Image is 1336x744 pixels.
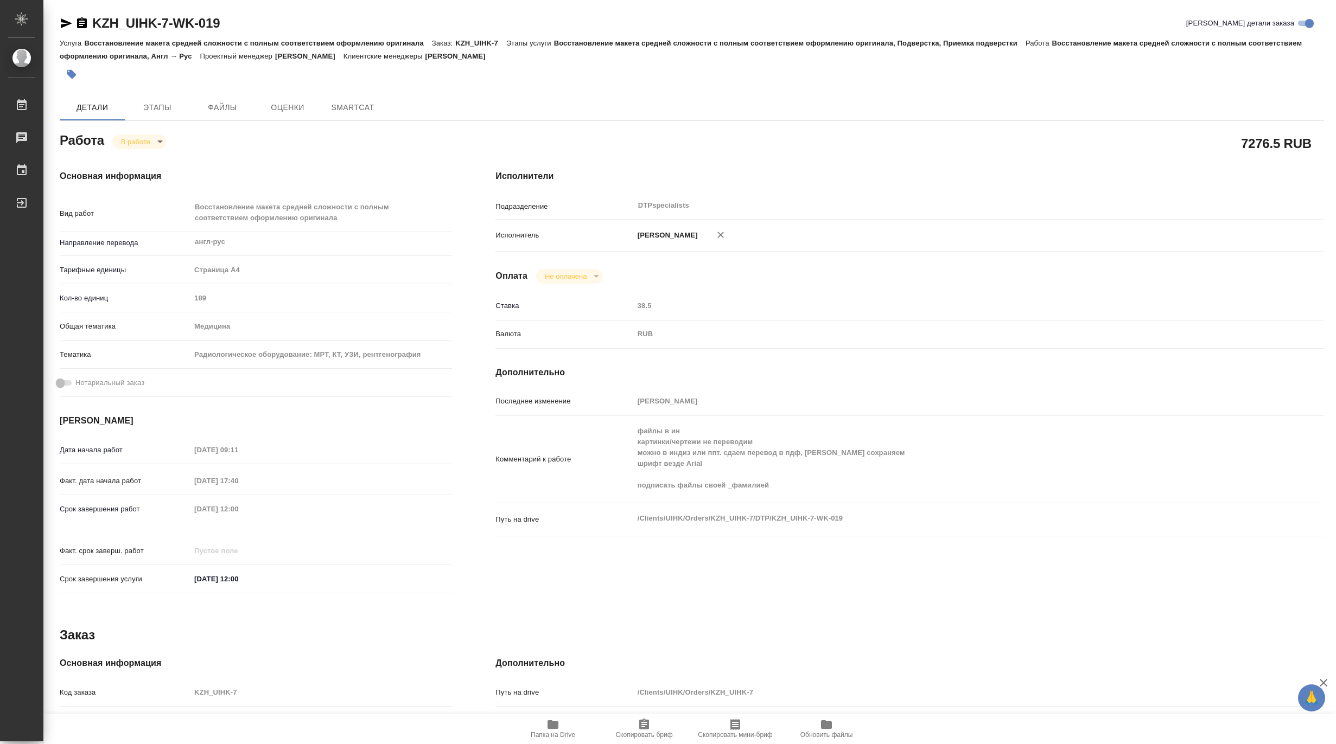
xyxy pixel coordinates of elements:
[60,574,190,585] p: Срок завершения услуги
[60,321,190,332] p: Общая тематика
[1186,18,1294,29] span: [PERSON_NAME] детали заказа
[327,101,379,114] span: SmartCat
[190,261,452,279] div: Страница А4
[60,208,190,219] p: Вид работ
[190,442,285,458] input: Пустое поле
[196,101,249,114] span: Файлы
[60,414,452,427] h4: [PERSON_NAME]
[554,39,1026,47] p: Восстановление макета средней сложности с полным соответствием оформлению оригинала, Подверстка, ...
[1298,684,1325,711] button: 🙏
[60,626,95,644] h2: Заказ
[60,62,84,86] button: Добавить тэг
[495,300,633,311] p: Ставка
[709,223,733,247] button: Удалить исполнителя
[190,290,452,306] input: Пустое поле
[190,501,285,517] input: Пустое поле
[60,687,190,698] p: Код заказа
[60,476,190,486] p: Факт. дата начала работ
[495,514,633,525] p: Путь на drive
[495,230,633,241] p: Исполнитель
[506,39,554,47] p: Этапы услуги
[190,571,285,587] input: ✎ Введи что-нибудь
[60,504,190,515] p: Срок завершения работ
[1026,39,1052,47] p: Работа
[200,52,275,60] p: Проектный менеджер
[495,329,633,339] p: Валюта
[634,325,1255,343] div: RUB
[190,684,452,700] input: Пустое поле
[190,473,285,489] input: Пустое поле
[92,16,220,30] a: KZH_UIHK-7-WK-019
[190,713,452,728] input: Пустое поле
[495,657,1324,670] h4: Дополнительно
[495,270,527,283] h4: Оплата
[455,39,506,47] p: KZH_UIHK-7
[60,349,190,360] p: Тематика
[60,17,73,30] button: Скопировать ссылку для ЯМессенджера
[495,366,1324,379] h4: Дополнительно
[495,687,633,698] p: Путь на drive
[60,265,190,275] p: Тарифные единицы
[275,52,343,60] p: [PERSON_NAME]
[1241,134,1312,152] h2: 7276.5 RUB
[615,731,672,739] span: Скопировать бриф
[60,39,84,47] p: Услуга
[75,377,144,388] span: Нотариальный заказ
[634,230,698,241] p: [PERSON_NAME]
[800,731,853,739] span: Обновить файлы
[634,422,1255,495] textarea: файлы в ин картинки/чертежи не переводим можно в индиз или ппт. сдаем перевод в пдф, [PERSON_NAME...
[131,101,183,114] span: Этапы
[60,130,104,149] h2: Работа
[495,201,633,212] p: Подразделение
[599,714,690,744] button: Скопировать бриф
[634,509,1255,528] textarea: /Clients/UIHK/Orders/KZH_UIHK-7/DTP/KZH_UIHK-7-WK-019
[634,684,1255,700] input: Пустое поле
[60,170,452,183] h4: Основная информация
[542,272,590,281] button: Не оплачена
[495,454,633,465] p: Комментарий к работе
[536,269,603,284] div: В работе
[432,39,455,47] p: Заказ:
[60,657,452,670] h4: Основная информация
[60,546,190,556] p: Факт. срок заверш. работ
[60,238,190,248] p: Направление перевода
[634,298,1255,313] input: Пустое поле
[118,137,154,146] button: В работе
[190,543,285,559] input: Пустое поле
[60,293,190,304] p: Кол-во единиц
[84,39,431,47] p: Восстановление макета средней сложности с полным соответствием оформлению оригинала
[1302,687,1321,709] span: 🙏
[634,393,1255,409] input: Пустое поле
[690,714,781,744] button: Скопировать мини-бриф
[60,445,190,456] p: Дата начала работ
[190,317,452,336] div: Медицина
[343,52,425,60] p: Клиентские менеджеры
[507,714,599,744] button: Папка на Drive
[75,17,88,30] button: Скопировать ссылку
[66,101,118,114] span: Детали
[190,345,452,364] div: Радиологическое оборудование: МРТ, КТ, УЗИ, рентгенография
[634,713,1255,728] input: Пустое поле
[425,52,494,60] p: [PERSON_NAME]
[781,714,872,744] button: Обновить файлы
[112,134,167,149] div: В работе
[495,170,1324,183] h4: Исполнители
[698,731,772,739] span: Скопировать мини-бриф
[262,101,314,114] span: Оценки
[531,731,575,739] span: Папка на Drive
[495,396,633,407] p: Последнее изменение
